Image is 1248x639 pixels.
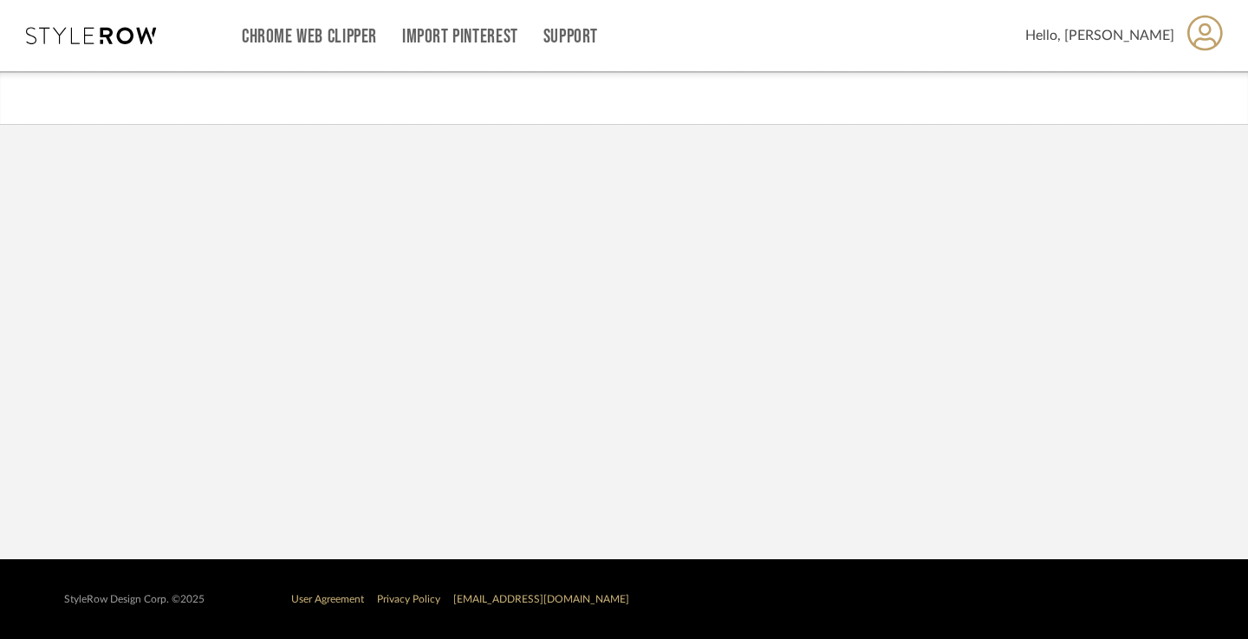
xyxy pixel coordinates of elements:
a: Chrome Web Clipper [242,29,377,44]
a: [EMAIL_ADDRESS][DOMAIN_NAME] [453,594,629,604]
a: User Agreement [291,594,364,604]
span: Hello, [PERSON_NAME] [1025,25,1174,46]
a: Privacy Policy [377,594,440,604]
a: Import Pinterest [402,29,518,44]
a: Support [543,29,598,44]
div: StyleRow Design Corp. ©2025 [64,593,205,606]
